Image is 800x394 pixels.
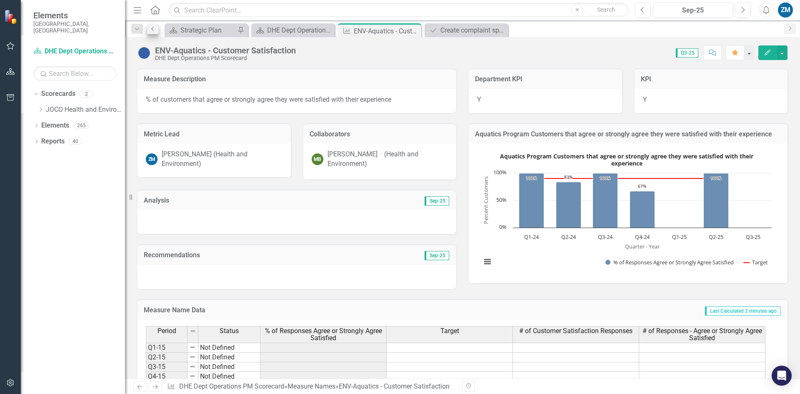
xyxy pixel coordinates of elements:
button: Sep-25 [653,3,733,18]
td: Q4-15 [146,372,187,381]
h3: Collaborators [310,130,450,138]
text: 67% [638,183,646,189]
input: Search ClearPoint... [169,3,629,18]
a: Scorecards [41,89,75,99]
div: [PERSON_NAME] (Health and Environment) [327,150,448,169]
a: Create complaint spreadsheet [427,25,506,35]
a: Reports [41,137,65,146]
a: Strategic Plan [167,25,235,35]
span: % of customers that agree or strongly agree they were satisfied with their experience [146,95,391,103]
td: Not Defined [198,343,260,353]
text: 83% [564,174,572,180]
img: 8DAGhfEEPCf229AAAAAElFTkSuQmCC [189,344,196,351]
text: Q1-25 [672,233,687,241]
button: Show Target [744,258,768,266]
span: Y [477,95,481,103]
div: MB [312,153,323,165]
a: Measure Names [287,382,335,390]
td: Not Defined [198,362,260,372]
span: # of Responses - Agree or Strongly Agree Satisfied [641,327,763,342]
div: 265 [73,122,90,129]
span: Sep-25 [425,251,449,260]
text: 50% [496,196,507,203]
span: Last Calculated 2 minutes ago [705,306,780,316]
path: Q2-25, 100. % of Responses Agree or Strongly Agree Satisfied . [704,173,729,228]
a: JOCO Health and Environment [46,105,125,115]
input: Search Below... [33,66,117,81]
h3: Department KPI [475,75,616,83]
td: Not Defined [198,353,260,362]
a: DHE Dept Operations PM Scorecard [33,47,117,56]
span: Period [157,327,176,335]
button: Show % of Responses Agree or Strongly Agree Satisfied [605,258,735,266]
div: Open Intercom Messenger [772,366,792,386]
div: Sep-25 [656,5,730,15]
button: ZM [778,3,793,18]
span: Elements [33,10,117,20]
button: Search [585,4,627,16]
div: 40 [69,138,82,145]
text: Q4-24 [635,233,650,241]
h3: Aquatics Program Customers that agree or strongly agree they were satisfied with their experience [475,130,781,138]
text: 100% [710,175,721,181]
h3: Analysis [144,197,297,204]
text: Q2-24 [561,233,576,241]
div: Aquatics Program Customers that agree or strongly agree they were satisfied with their experience... [477,150,779,275]
span: Search [597,6,615,13]
img: 8DAGhfEEPCf229AAAAAElFTkSuQmCC [189,354,196,360]
g: % of Responses Agree or Strongly Agree Satisfied , series 1 of 2. Bar series with 7 bars. [519,173,754,228]
text: Q1-24 [524,233,539,241]
img: ClearPoint Strategy [4,10,19,24]
span: Y [643,95,647,103]
text: Quarter - Year [625,243,660,250]
span: % of Responses Agree or Strongly Agree Satisfied [262,327,385,342]
text: 100% [526,175,537,181]
span: Q3-25 [676,48,698,58]
div: ENV-Aquatics - Customer Satisfaction [354,26,419,36]
a: DHE Dept Operations PM Scorecard [179,382,284,390]
path: Q4-24, 66.66666667. % of Responses Agree or Strongly Agree Satisfied . [630,191,655,228]
span: Sep-25 [425,196,449,206]
small: [GEOGRAPHIC_DATA], [GEOGRAPHIC_DATA] [33,20,117,34]
div: ENV-Aquatics - Customer Satisfaction [155,46,296,55]
div: » » [167,382,456,391]
td: Q2-15 [146,353,187,362]
a: DHE Dept Operations PM Scorecard [253,25,332,35]
img: 8DAGhfEEPCf229AAAAAElFTkSuQmCC [189,373,196,379]
img: 8DAGhfEEPCf229AAAAAElFTkSuQmCC [190,328,196,334]
text: Q3-25 [746,233,760,241]
div: ENV-Aquatics - Customer Satisfaction [339,382,450,390]
text: Q2-25 [709,233,723,241]
h3: KPI [641,75,782,83]
text: Percent Customers [482,177,490,224]
td: Q1-15 [146,343,187,353]
button: View chart menu, Aquatics Program Customers that agree or strongly agree they were satisfied with... [482,256,493,268]
div: DHE Dept Operations PM Scorecard [155,55,296,61]
h3: Recommendations [144,251,355,259]
div: Create complaint spreadsheet [440,25,506,35]
text: 100% [493,168,507,176]
img: No Information [137,46,151,60]
td: Q3-15 [146,362,187,372]
td: Not Defined [198,372,260,381]
h3: Measure Name Data [144,306,429,314]
text: Aquatics Program Customers that agree or strongly agree they were satisfied with their experience [500,152,754,167]
span: Target [440,327,459,335]
svg: Interactive chart [477,150,776,275]
div: Strategic Plan [180,25,235,35]
span: Status [220,327,239,335]
div: DHE Dept Operations PM Scorecard [267,25,332,35]
div: 2 [80,90,93,98]
path: Q3-24, 100. % of Responses Agree or Strongly Agree Satisfied . [593,173,618,228]
a: Elements [41,121,69,130]
path: Q2-24, 83.33333333. % of Responses Agree or Strongly Agree Satisfied . [556,182,581,228]
span: # of Customer Satisfaction Responses [519,327,632,335]
text: 100% [600,175,610,181]
h3: Measure Description [144,75,450,83]
div: [PERSON_NAME] (Health and Environment) [162,150,282,169]
path: Q1-24, 100. % of Responses Agree or Strongly Agree Satisfied . [519,173,544,228]
div: ZM [146,153,157,165]
text: 0% [499,223,507,231]
h3: Metric Lead [144,130,285,138]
